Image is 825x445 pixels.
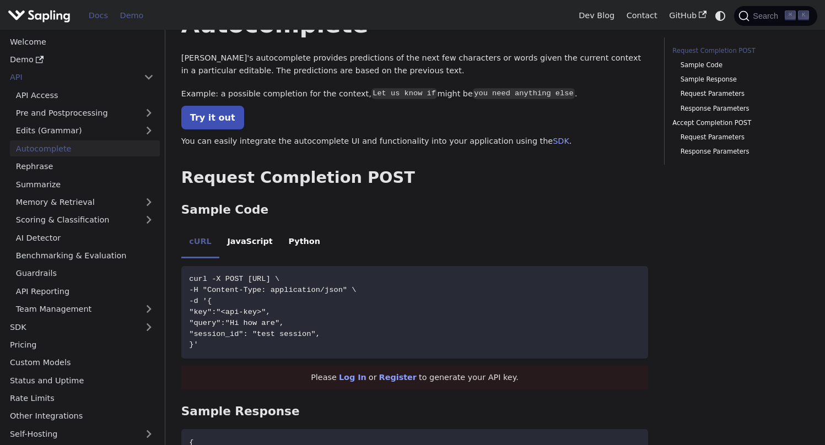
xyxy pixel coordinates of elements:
[621,7,664,24] a: Contact
[10,248,160,264] a: Benchmarking & Evaluation
[189,319,284,327] span: "query":"Hi how are",
[4,319,138,335] a: SDK
[713,8,729,24] button: Switch between dark and light mode (currently system mode)
[663,7,712,24] a: GitHub
[681,74,801,85] a: Sample Response
[4,69,138,85] a: API
[339,373,366,382] a: Log In
[573,7,620,24] a: Dev Blog
[371,88,438,99] code: Let us know if
[189,340,198,349] span: }'
[10,265,160,281] a: Guardrails
[681,132,801,143] a: Request Parameters
[749,12,785,20] span: Search
[189,330,320,338] span: "session_id": "test session",
[10,212,160,228] a: Scoring & Classification
[4,372,160,388] a: Status and Uptime
[8,8,74,24] a: Sapling.ai
[138,319,160,335] button: Expand sidebar category 'SDK'
[473,88,575,99] code: you need anything else
[181,366,648,390] div: Please or to generate your API key.
[10,194,160,210] a: Memory & Retrieval
[734,6,817,26] button: Search (Command+K)
[181,168,648,188] h2: Request Completion POST
[4,426,160,442] a: Self-Hosting
[281,227,328,258] li: Python
[4,34,160,50] a: Welcome
[10,176,160,192] a: Summarize
[10,230,160,246] a: AI Detector
[10,140,160,156] a: Autocomplete
[189,286,356,294] span: -H "Content-Type: application/json" \
[10,283,160,299] a: API Reporting
[10,105,160,121] a: Pre and Postprocessing
[672,118,805,128] a: Accept Completion POST
[181,88,648,101] p: Example: a possible completion for the context, might be .
[189,275,279,283] span: curl -X POST [URL] \
[4,355,160,371] a: Custom Models
[181,227,219,258] li: cURL
[181,404,648,419] h3: Sample Response
[4,337,160,353] a: Pricing
[4,52,160,68] a: Demo
[681,89,801,99] a: Request Parameters
[4,390,160,406] a: Rate Limits
[83,7,114,24] a: Docs
[798,10,809,20] kbd: K
[189,308,271,316] span: "key":"<api-key>",
[181,135,648,148] p: You can easily integrate the autocomplete UI and functionality into your application using the .
[219,227,281,258] li: JavaScript
[785,10,796,20] kbd: ⌘
[10,87,160,103] a: API Access
[10,301,160,317] a: Team Management
[8,8,71,24] img: Sapling.ai
[681,104,801,114] a: Response Parameters
[181,106,244,129] a: Try it out
[189,297,212,305] span: -d '{
[379,373,417,382] a: Register
[672,46,805,56] a: Request Completion POST
[181,52,648,78] p: [PERSON_NAME]'s autocomplete provides predictions of the next few characters or words given the c...
[681,146,801,157] a: Response Parameters
[681,60,801,70] a: Sample Code
[114,7,149,24] a: Demo
[10,159,160,175] a: Rephrase
[4,408,160,424] a: Other Integrations
[553,137,569,145] a: SDK
[181,203,648,218] h3: Sample Code
[10,123,160,139] a: Edits (Grammar)
[138,69,160,85] button: Collapse sidebar category 'API'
